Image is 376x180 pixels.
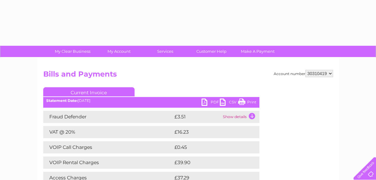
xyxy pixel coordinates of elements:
b: Statement Date: [46,98,78,103]
td: £16.23 [173,126,247,138]
a: Services [140,46,190,57]
td: £3.51 [173,111,221,123]
td: Fraud Defender [43,111,173,123]
a: Make A Payment [233,46,283,57]
div: Account number [274,70,333,77]
div: [DATE] [43,99,259,103]
td: £0.45 [173,141,245,153]
a: PDF [202,99,220,107]
h2: Bills and Payments [43,70,333,81]
a: Customer Help [186,46,237,57]
td: VOIP Call Charges [43,141,173,153]
td: Show details [221,111,259,123]
a: My Account [94,46,144,57]
td: VOIP Rental Charges [43,157,173,169]
a: Current Invoice [43,87,135,96]
td: VAT @ 20% [43,126,173,138]
a: CSV [220,99,238,107]
a: Print [238,99,256,107]
td: £39.90 [173,157,248,169]
a: My Clear Business [47,46,98,57]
